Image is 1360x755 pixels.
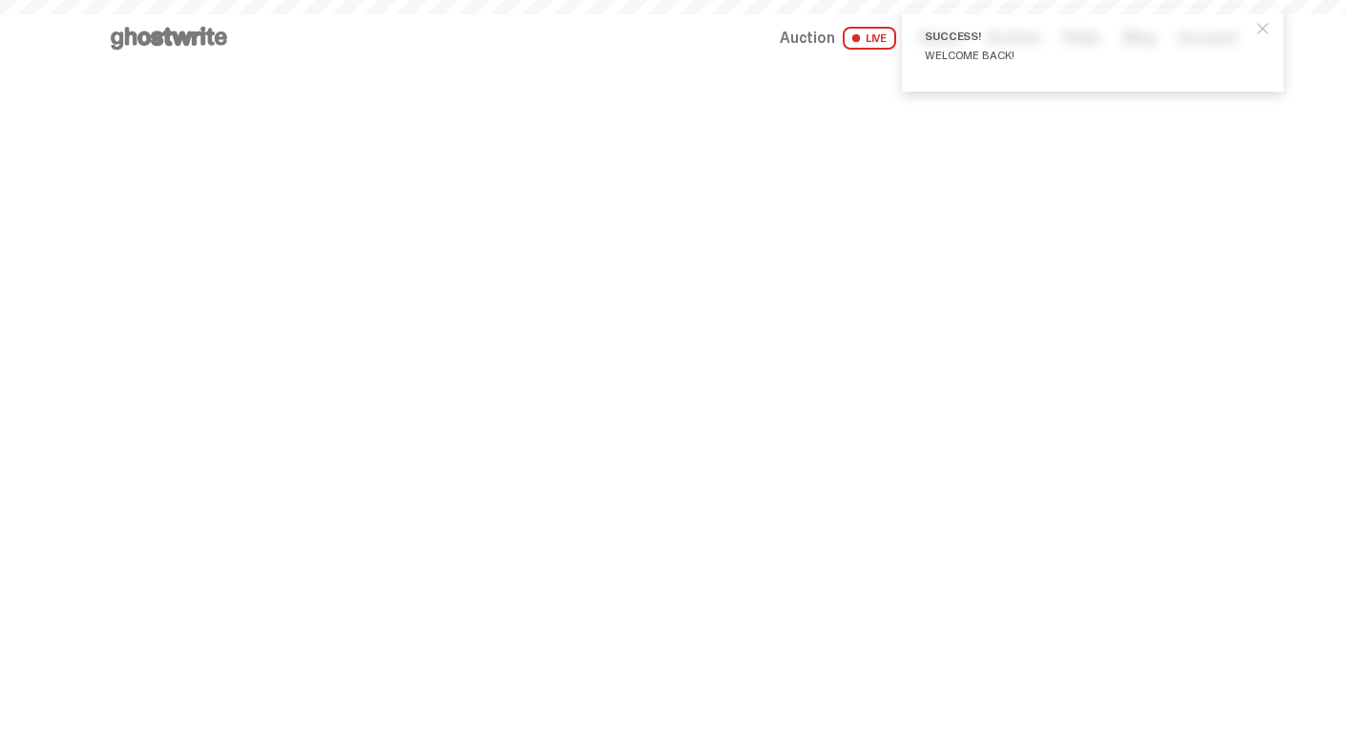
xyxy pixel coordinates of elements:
button: close [1245,11,1280,46]
div: Welcome back! [925,50,1245,61]
span: Auction [780,31,835,46]
span: LIVE [843,27,897,50]
div: Success! [925,31,1245,42]
a: Auction LIVE [780,27,896,50]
